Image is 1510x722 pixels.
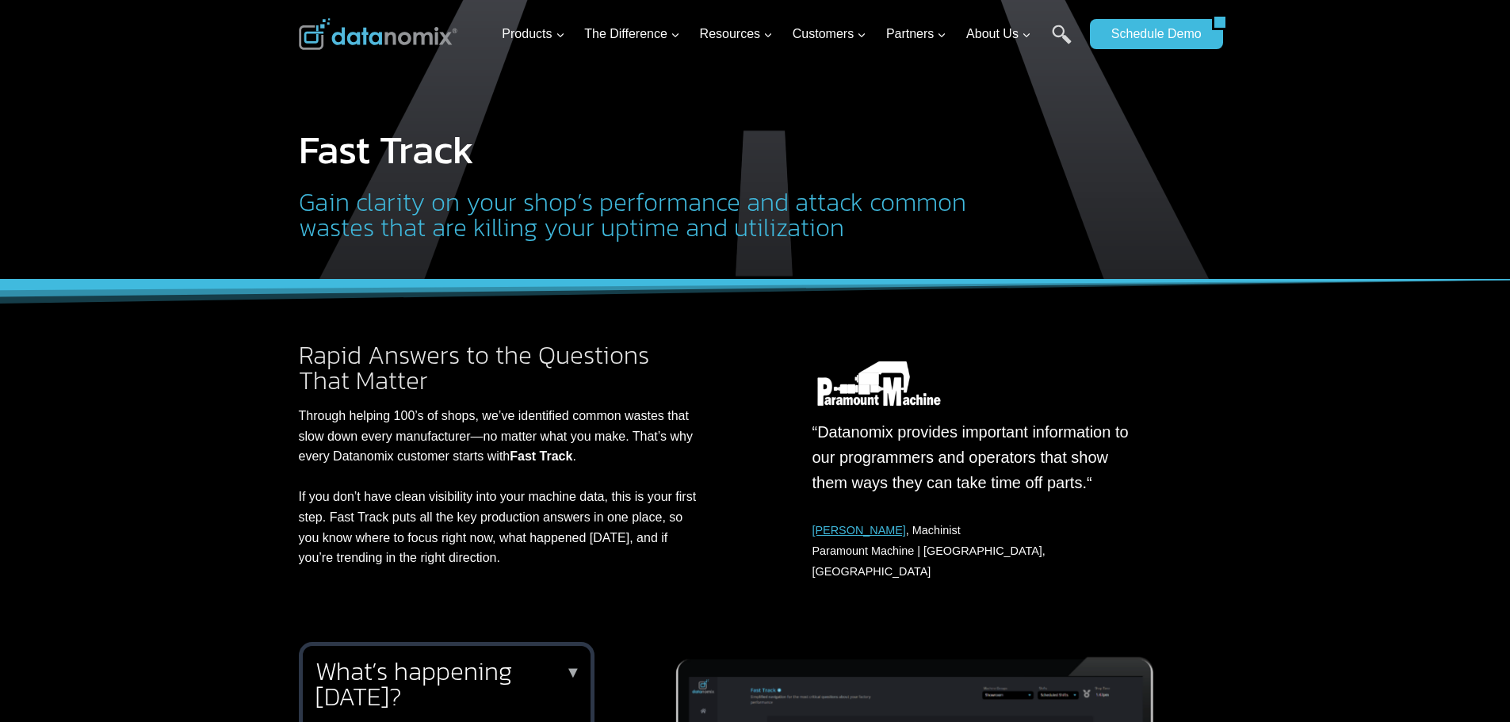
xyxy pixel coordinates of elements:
[495,9,1082,60] nav: Primary Navigation
[812,419,1130,495] p: “Datanomix provides important information to our programmers and operators that show them ways th...
[1090,19,1212,49] a: Schedule Demo
[793,24,866,44] span: Customers
[299,18,457,50] img: Datanomix
[584,24,680,44] span: The Difference
[812,524,906,537] a: [PERSON_NAME]
[886,24,946,44] span: Partners
[812,524,961,537] span: , Machinist
[299,342,705,393] h2: Rapid Answers to the Questions That Matter
[299,189,993,240] h2: Gain clarity on your shop’s performance and attack common wastes that are killing your uptime and...
[806,361,952,406] img: Datanomix Customer - Paramount Machine
[315,659,572,709] h2: What’s happening [DATE]?
[565,667,581,678] p: ▼
[1052,25,1072,60] a: Search
[502,24,564,44] span: Products
[510,449,572,463] strong: Fast Track
[966,24,1031,44] span: About Us
[299,406,705,568] p: Through helping 100’s of shops, we’ve identified common wastes that slow down every manufacturer—...
[700,24,773,44] span: Resources
[812,521,1130,583] p: Paramount Machine | [GEOGRAPHIC_DATA], [GEOGRAPHIC_DATA]
[299,130,993,170] h1: Fast Track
